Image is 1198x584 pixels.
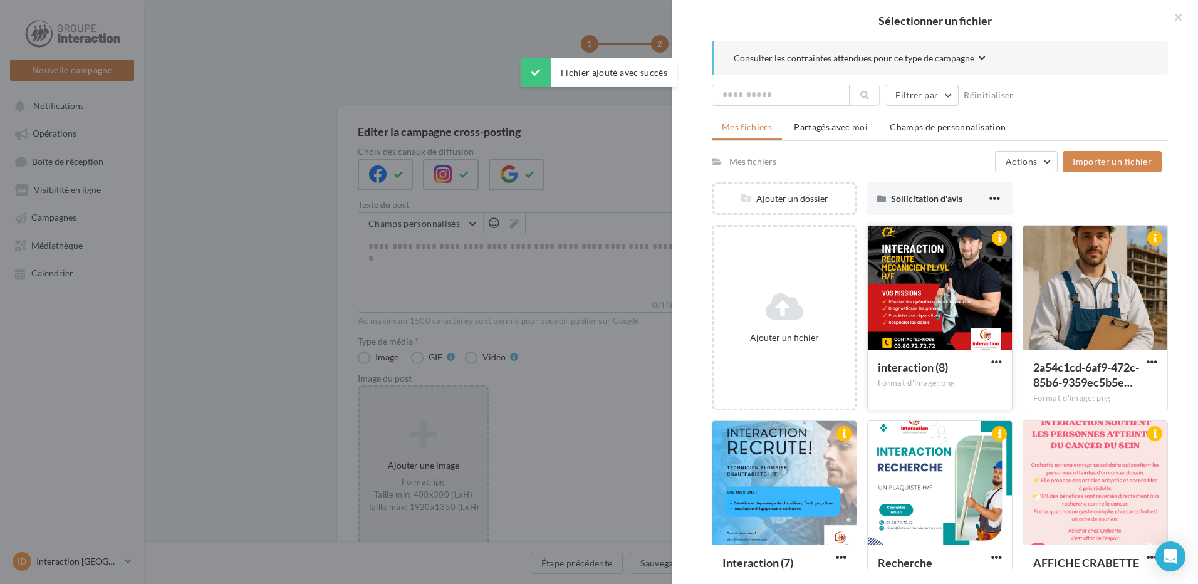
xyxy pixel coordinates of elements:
span: Interaction (7) [722,556,793,570]
button: Consulter les contraintes attendues pour ce type de campagne [734,51,986,67]
button: Actions [995,151,1058,172]
span: Champs de personnalisation [890,122,1006,132]
div: Open Intercom Messenger [1155,541,1185,571]
span: Importer un fichier [1073,156,1152,167]
div: Ajouter un fichier [719,331,850,344]
span: Sollicitation d'avis [891,193,962,204]
span: AFFICHE CRABETTE [1033,556,1139,570]
button: Réinitialiser [959,88,1019,103]
div: Mes fichiers [729,155,776,168]
span: Actions [1006,156,1037,167]
div: Format d'image: png [1033,393,1157,404]
span: Recherche [878,556,932,570]
button: Importer un fichier [1063,151,1162,172]
span: 2a54c1cd-6af9-472c-85b6-9359ec5b5edf-wm [1033,360,1139,389]
h2: Sélectionner un fichier [692,15,1178,26]
button: Filtrer par [885,85,959,106]
span: interaction (8) [878,360,948,374]
div: Ajouter un dossier [714,192,855,205]
span: Consulter les contraintes attendues pour ce type de campagne [734,52,974,65]
span: Partagés avec moi [794,122,868,132]
div: Format d'image: png [878,378,1002,389]
div: Fichier ajouté avec succès [521,58,677,87]
span: Mes fichiers [722,122,772,132]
